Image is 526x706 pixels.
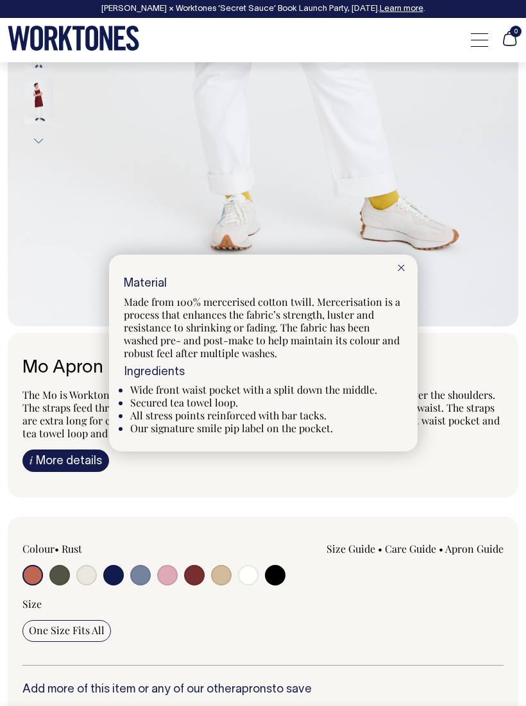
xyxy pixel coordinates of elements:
[130,383,377,396] span: Wide front waist pocket with a split down the middle.
[510,26,522,37] span: 0
[124,295,400,360] span: Made from 100% mercerised cotton twill. Mercerisation is a process that enhances the fabric’s str...
[130,408,327,422] span: All stress points reinforced with bar tacks.
[130,396,238,409] span: Secured tea towel loop.
[101,4,425,13] div: [PERSON_NAME] × Worktones ‘Secret Sauce’ Book Launch Party, [DATE]. .
[379,5,423,13] a: Learn more
[124,278,167,289] span: Material
[130,421,333,435] span: Our signature smile pip label on the pocket.
[501,40,518,49] a: 0
[124,367,185,378] span: Ingredients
